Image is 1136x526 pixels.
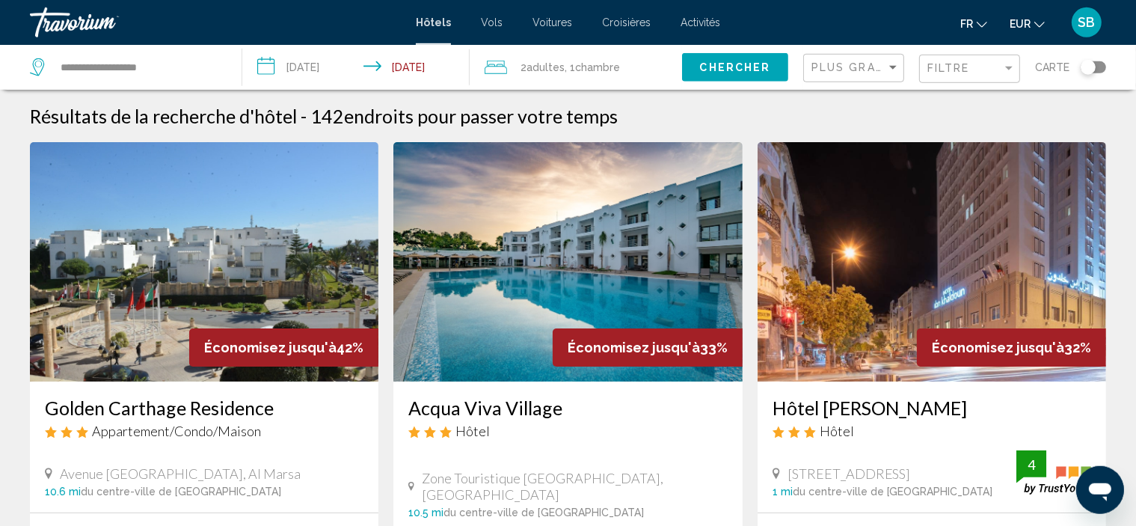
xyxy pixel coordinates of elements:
[811,61,989,73] span: Plus grandes économies
[45,486,81,498] span: 10.6 mi
[521,57,565,78] span: 2
[793,486,993,498] span: du centre-ville de [GEOGRAPHIC_DATA]
[242,45,470,90] button: Check-in date: Nov 18, 2025 Check-out date: Nov 25, 2025
[481,16,503,28] a: Vols
[927,62,970,74] span: Filtre
[932,340,1064,355] span: Économisez jusqu'à
[1069,61,1106,74] button: Toggle map
[1010,13,1045,34] button: Change currency
[553,328,743,367] div: 33%
[1067,7,1106,38] button: User Menu
[204,340,337,355] span: Économisez jusqu'à
[344,105,618,127] span: endroits pour passer votre temps
[408,423,727,439] div: 3 star Hotel
[189,328,378,367] div: 42%
[1076,466,1124,514] iframe: Bouton de lancement de la fenêtre de messagerie
[917,328,1106,367] div: 32%
[532,16,572,28] a: Voitures
[301,105,307,127] span: -
[575,61,620,73] span: Chambre
[787,465,911,482] span: [STREET_ADDRESS]
[811,62,900,75] mat-select: Sort by
[30,105,297,127] h1: Résultats de la recherche d'hôtel
[455,423,490,439] span: Hôtel
[1016,456,1046,474] div: 4
[682,53,788,81] button: Chercher
[565,57,620,78] span: , 1
[1078,15,1096,30] span: SB
[526,61,565,73] span: Adultes
[416,16,451,28] a: Hôtels
[408,397,727,419] a: Acqua Viva Village
[960,18,973,30] span: fr
[758,142,1106,382] img: Hotel image
[919,54,1020,85] button: Filter
[773,397,1091,419] a: Hôtel [PERSON_NAME]
[1010,18,1031,30] span: EUR
[92,423,261,439] span: Appartement/Condo/Maison
[960,13,987,34] button: Change language
[408,507,443,519] span: 10.5 mi
[773,423,1091,439] div: 3 star Hotel
[681,16,720,28] a: Activités
[422,470,727,503] span: Zone Touristique [GEOGRAPHIC_DATA], [GEOGRAPHIC_DATA]
[1035,57,1069,78] span: Carte
[310,105,618,127] h2: 142
[773,486,793,498] span: 1 mi
[568,340,700,355] span: Économisez jusqu'à
[30,142,378,382] img: Hotel image
[700,62,771,74] span: Chercher
[30,7,401,37] a: Travorium
[443,507,644,519] span: du centre-ville de [GEOGRAPHIC_DATA]
[81,486,281,498] span: du centre-ville de [GEOGRAPHIC_DATA]
[393,142,742,382] img: Hotel image
[602,16,651,28] a: Croisières
[45,397,363,419] a: Golden Carthage Residence
[60,465,301,482] span: Avenue [GEOGRAPHIC_DATA], Al Marsa
[820,423,854,439] span: Hôtel
[1016,450,1091,495] img: trustyou-badge.svg
[470,45,682,90] button: Travelers: 2 adults, 0 children
[45,423,363,439] div: 3 star Apartment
